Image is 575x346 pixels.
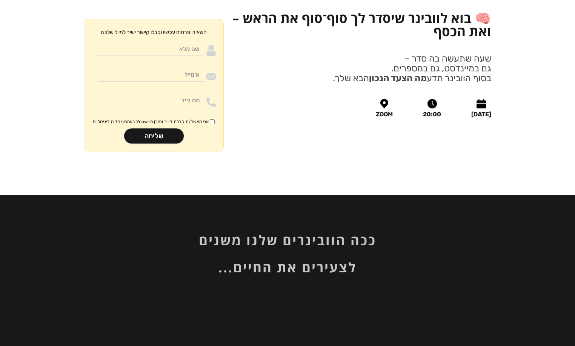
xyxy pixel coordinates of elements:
div: 20:00 [423,111,441,117]
input: אימייל [97,67,204,82]
p: השאירו פרטים עכשיו וקבלו קישור ישיר למייל שלכם [101,27,207,38]
h1: 🧠 בוא לוובינר שיסדר לך סוף־סוף את הראש – ואת הכסף [231,11,491,38]
input: שם מלא [97,42,204,56]
div: ZOOM [376,111,393,117]
div: [DATE] [471,111,491,117]
form: Moneywithdirection [84,19,224,151]
span: אני מאשר/ת קבלת דיוור ותוכן מ-Ynow באמצעי מדיה דיגיטליים [93,119,209,125]
input: שליחה [124,128,184,144]
h2: ככה הוובינרים שלנו משנים לצעירים את החיים... [174,227,401,281]
p: שעה שתעשה בה סדר – גם במיינדסט, גם במספרים. בסוף הוובינר תדע הבא שלך. [333,54,491,83]
input: מס נייד [97,93,204,107]
strong: מה הצעד הנכון [369,73,427,83]
input: אני מאשר/ת קבלת דיוור ותוכן מ-Ynow באמצעי מדיה דיגיטליים [210,119,215,124]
